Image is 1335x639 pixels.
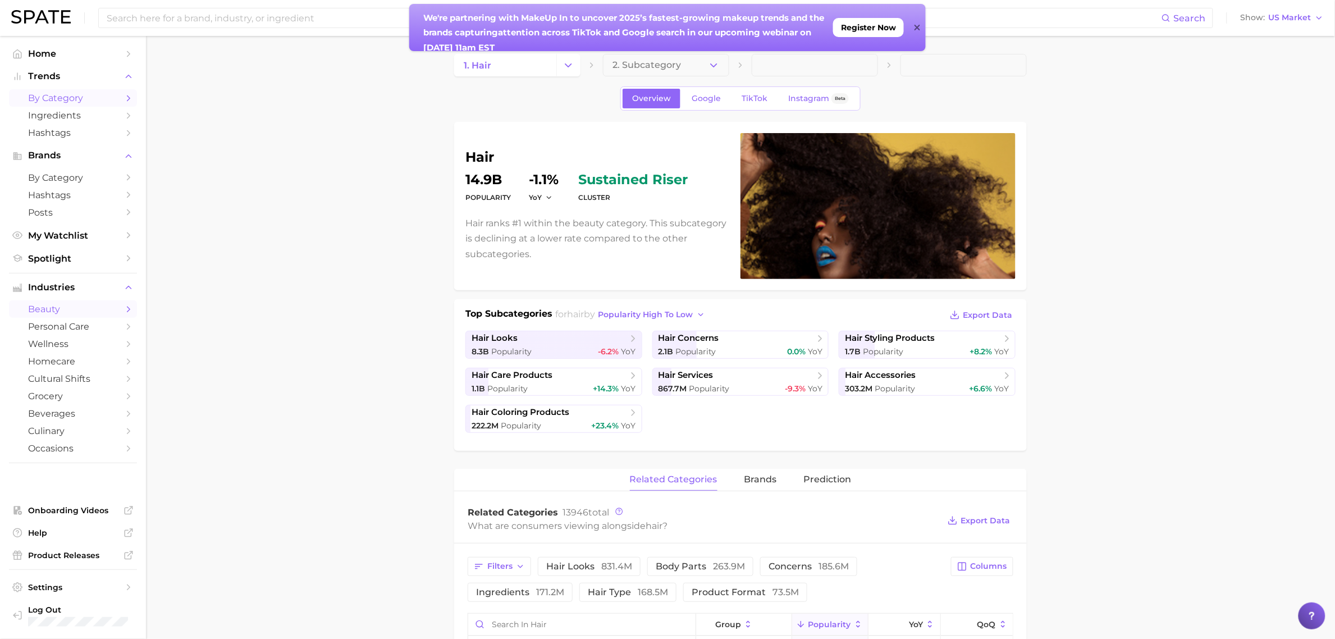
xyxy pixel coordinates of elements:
[769,562,849,571] span: concerns
[9,68,137,85] button: Trends
[621,384,636,394] span: YoY
[28,150,118,161] span: Brands
[601,561,632,572] span: 831.4m
[819,561,849,572] span: 185.6m
[9,370,137,387] a: cultural shifts
[808,384,822,394] span: YoY
[468,518,939,533] div: What are consumers viewing alongside ?
[465,368,642,396] a: hair care products1.1b Popularity+14.3% YoY
[804,474,852,485] span: Prediction
[9,89,137,107] a: by Category
[28,172,118,183] span: by Category
[598,346,619,357] span: -6.2%
[28,528,118,538] span: Help
[468,507,558,518] span: Related Categories
[28,282,118,293] span: Industries
[742,94,767,103] span: TikTok
[472,421,499,431] span: 222.2m
[656,562,745,571] span: body parts
[9,405,137,422] a: beverages
[28,190,118,200] span: Hashtags
[464,60,491,71] span: 1. hair
[792,614,868,636] button: Popularity
[659,370,714,381] span: hair services
[465,150,727,164] h1: hair
[630,474,717,485] span: related categories
[465,405,642,433] a: hair coloring products222.2m Popularity+23.4% YoY
[646,521,662,531] span: hair
[659,384,687,394] span: 867.7m
[28,48,118,59] span: Home
[779,89,858,108] a: InstagramBeta
[682,89,730,108] a: Google
[592,421,619,431] span: +23.4%
[788,94,829,103] span: Instagram
[909,620,923,629] span: YoY
[501,421,541,431] span: Popularity
[593,384,619,394] span: +14.3%
[808,620,851,629] span: Popularity
[28,582,118,592] span: Settings
[621,346,636,357] span: YoY
[1269,15,1311,21] span: US Market
[977,620,996,629] span: QoQ
[623,89,680,108] a: Overview
[472,407,569,418] span: hair coloring products
[1238,11,1327,25] button: ShowUS Market
[28,304,118,314] span: beauty
[772,587,799,597] span: 73.5m
[9,335,137,353] a: wellness
[9,169,137,186] a: by Category
[472,346,489,357] span: 8.3b
[839,331,1016,359] a: hair styling products1.7b Popularity+8.2% YoY
[546,562,632,571] span: hair looks
[11,10,71,24] img: SPATE
[1174,13,1206,24] span: Search
[868,614,941,636] button: YoY
[845,370,916,381] span: hair accessories
[713,561,745,572] span: 263.9m
[563,507,588,518] span: 13946
[9,601,137,631] a: Log out. Currently logged in with e-mail shayna.lurey@eva-nyc.com.
[9,318,137,335] a: personal care
[491,346,532,357] span: Popularity
[970,384,993,394] span: +6.6%
[9,300,137,318] a: beauty
[9,204,137,221] a: Posts
[28,391,118,401] span: grocery
[875,384,915,394] span: Popularity
[536,587,564,597] span: 171.2m
[9,250,137,267] a: Spotlight
[568,309,584,319] span: hair
[28,550,118,560] span: Product Releases
[28,356,118,367] span: homecare
[465,307,552,324] h1: Top Subcategories
[9,107,137,124] a: Ingredients
[785,384,806,394] span: -9.3%
[961,516,1011,526] span: Export Data
[941,614,1013,636] button: QoQ
[487,384,528,394] span: Popularity
[476,588,564,597] span: ingredients
[863,346,903,357] span: Popularity
[465,191,511,204] dt: Popularity
[28,443,118,454] span: occasions
[465,331,642,359] a: hair looks8.3b Popularity-6.2% YoY
[588,588,668,597] span: hair type
[596,307,708,322] button: popularity high to low
[9,279,137,296] button: Industries
[808,346,822,357] span: YoY
[28,321,118,332] span: personal care
[556,309,708,319] span: for by
[529,193,553,202] button: YoY
[696,614,792,636] button: group
[715,620,741,629] span: group
[652,368,829,396] a: hair services867.7m Popularity-9.3% YoY
[28,373,118,384] span: cultural shifts
[578,173,688,186] span: sustained riser
[621,421,636,431] span: YoY
[9,524,137,541] a: Help
[845,346,861,357] span: 1.7b
[9,353,137,370] a: homecare
[632,94,671,103] span: Overview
